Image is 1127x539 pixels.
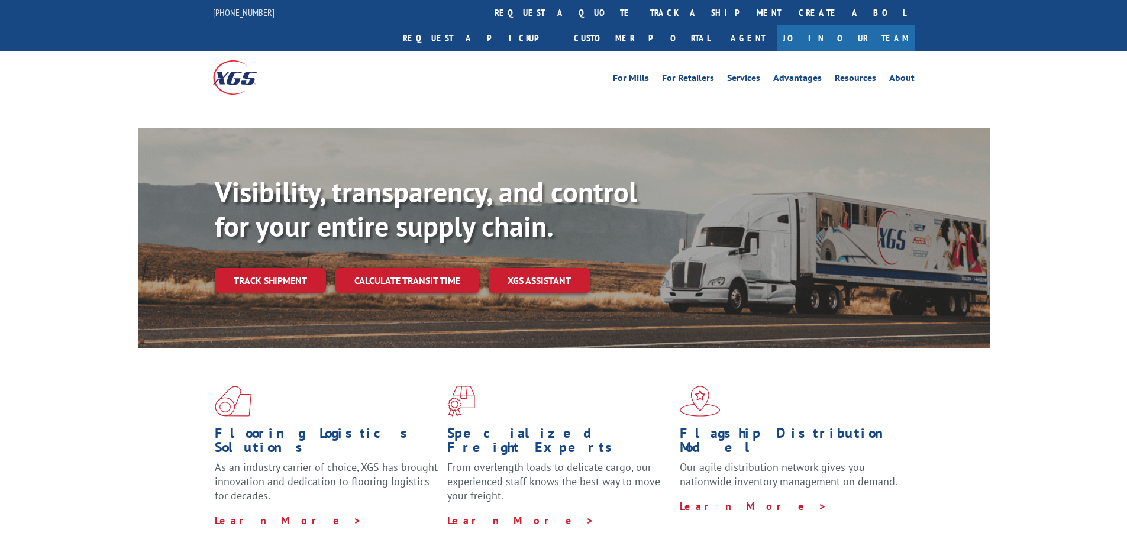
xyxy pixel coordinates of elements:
[215,173,637,244] b: Visibility, transparency, and control for your entire supply chain.
[215,460,438,502] span: As an industry carrier of choice, XGS has brought innovation and dedication to flooring logistics...
[889,73,915,86] a: About
[447,460,671,513] p: From overlength loads to delicate cargo, our experienced staff knows the best way to move your fr...
[680,460,897,488] span: Our agile distribution network gives you nationwide inventory management on demand.
[447,386,475,417] img: xgs-icon-focused-on-flooring-red
[613,73,649,86] a: For Mills
[215,268,326,293] a: Track shipment
[565,25,719,51] a: Customer Portal
[773,73,822,86] a: Advantages
[727,73,760,86] a: Services
[213,7,275,18] a: [PHONE_NUMBER]
[680,499,827,513] a: Learn More >
[335,268,479,293] a: Calculate transit time
[719,25,777,51] a: Agent
[394,25,565,51] a: Request a pickup
[215,426,438,460] h1: Flooring Logistics Solutions
[215,514,362,527] a: Learn More >
[680,426,903,460] h1: Flagship Distribution Model
[680,386,721,417] img: xgs-icon-flagship-distribution-model-red
[662,73,714,86] a: For Retailers
[835,73,876,86] a: Resources
[777,25,915,51] a: Join Our Team
[447,514,595,527] a: Learn More >
[215,386,251,417] img: xgs-icon-total-supply-chain-intelligence-red
[447,426,671,460] h1: Specialized Freight Experts
[489,268,590,293] a: XGS ASSISTANT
